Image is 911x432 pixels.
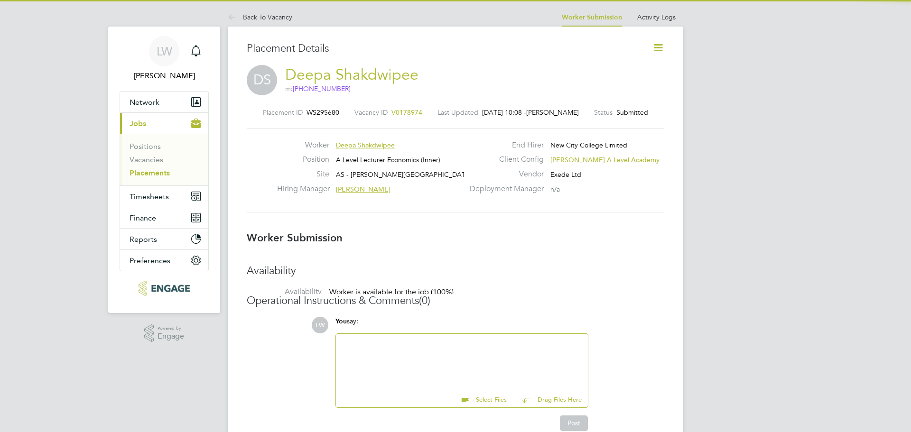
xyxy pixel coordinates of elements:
[120,186,208,207] button: Timesheets
[336,185,390,193] span: [PERSON_NAME]
[247,264,664,278] h3: Availability
[158,324,184,332] span: Powered by
[285,65,418,84] a: Deepa Shakdwipee
[391,108,422,117] span: V0178974
[120,113,208,134] button: Jobs
[120,36,209,82] a: LW[PERSON_NAME]
[336,156,440,164] span: A Level Lecturer Economics (Inner)
[550,170,581,179] span: Exede Ltd
[277,184,329,194] label: Hiring Manager
[130,235,157,244] span: Reports
[312,317,328,333] span: LW
[464,140,544,150] label: End Hirer
[130,256,170,265] span: Preferences
[464,155,544,165] label: Client Config
[336,170,472,179] span: AS - [PERSON_NAME][GEOGRAPHIC_DATA]
[263,108,303,117] label: Placement ID
[277,155,329,165] label: Position
[464,184,544,194] label: Deployment Manager
[130,119,146,128] span: Jobs
[285,84,351,93] span: m:
[482,108,526,117] span: [DATE] 10:08 -
[130,98,159,107] span: Network
[307,108,339,117] span: WS295680
[419,294,430,307] span: (0)
[335,317,347,325] span: You
[130,168,170,177] a: Placements
[594,108,613,117] label: Status
[637,13,676,21] a: Activity Logs
[437,108,478,117] label: Last Updated
[120,229,208,249] button: Reports
[120,92,208,112] button: Network
[616,108,648,117] span: Submitted
[130,192,169,201] span: Timesheets
[228,13,292,21] a: Back To Vacancy
[336,141,395,149] span: Deepa Shakdwipee
[560,415,588,431] button: Post
[550,185,560,193] span: n/a
[247,294,664,308] h3: Operational Instructions & Comments
[277,140,329,150] label: Worker
[354,108,388,117] label: Vacancy ID
[247,287,322,297] label: Availability
[120,134,208,185] div: Jobs
[562,13,622,21] a: Worker Submission
[130,142,161,151] a: Positions
[157,45,172,57] span: LW
[277,169,329,179] label: Site
[158,332,184,340] span: Engage
[139,281,189,296] img: xede-logo-retina.png
[120,207,208,228] button: Finance
[120,281,209,296] a: Go to home page
[247,42,638,55] h3: Placement Details
[514,390,582,410] button: Drag Files Here
[464,169,544,179] label: Vendor
[550,141,627,149] span: New City College Limited
[130,213,156,222] span: Finance
[247,231,343,244] b: Worker Submission
[550,156,660,164] span: [PERSON_NAME] A Level Academy
[130,155,163,164] a: Vacancies
[526,108,579,117] span: [PERSON_NAME]
[144,324,185,342] a: Powered byEngage
[120,70,209,82] span: Louis Warner
[120,250,208,271] button: Preferences
[293,84,351,93] span: [PHONE_NUMBER]
[335,317,588,333] div: say:
[247,65,277,95] span: DS
[108,27,220,313] nav: Main navigation
[329,287,454,297] span: Worker is available for the job (100%)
